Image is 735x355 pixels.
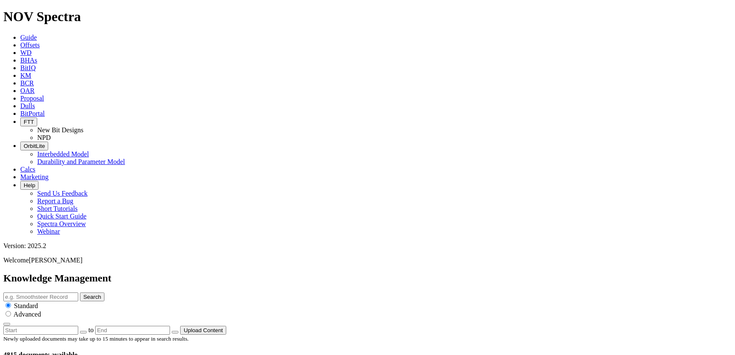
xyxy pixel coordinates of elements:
[37,220,86,227] a: Spectra Overview
[3,273,732,284] h2: Knowledge Management
[14,311,41,318] span: Advanced
[37,126,83,134] a: New Bit Designs
[180,326,226,335] button: Upload Content
[3,9,732,25] h1: NOV Spectra
[20,102,35,109] a: Dulls
[20,173,49,180] a: Marketing
[20,110,45,117] a: BitPortal
[37,213,86,220] a: Quick Start Guide
[20,34,37,41] a: Guide
[3,326,78,335] input: Start
[37,190,88,197] a: Send Us Feedback
[3,336,189,342] small: Newly uploaded documents may take up to 15 minutes to appear in search results.
[20,64,36,71] a: BitIQ
[37,150,89,158] a: Interbedded Model
[20,95,44,102] a: Proposal
[37,205,78,212] a: Short Tutorials
[3,242,732,250] div: Version: 2025.2
[29,257,82,264] span: [PERSON_NAME]
[20,57,37,64] a: BHAs
[20,117,37,126] button: FTT
[20,79,34,87] a: BCR
[20,49,32,56] a: WD
[3,292,78,301] input: e.g. Smoothsteer Record
[24,119,34,125] span: FTT
[37,134,51,141] a: NPD
[24,182,35,188] span: Help
[20,41,40,49] a: Offsets
[80,292,104,301] button: Search
[88,326,93,333] span: to
[37,228,60,235] a: Webinar
[20,87,35,94] a: OAR
[3,257,732,264] p: Welcome
[24,143,45,149] span: OrbitLite
[95,326,170,335] input: End
[20,181,38,190] button: Help
[20,166,36,173] a: Calcs
[20,142,48,150] button: OrbitLite
[14,302,38,309] span: Standard
[37,197,73,205] a: Report a Bug
[20,72,31,79] a: KM
[37,158,125,165] a: Durability and Parameter Model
